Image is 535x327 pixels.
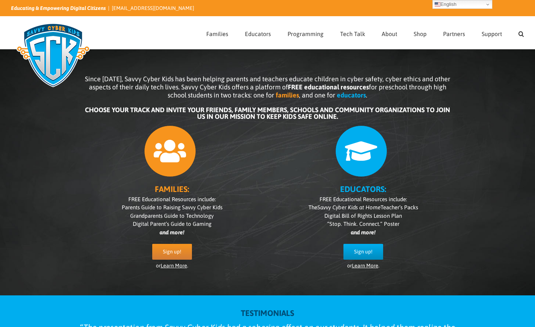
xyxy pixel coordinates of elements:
[327,221,399,227] span: “Stop. Think. Connect.” Poster
[320,196,407,202] span: FREE Educational Resources include:
[308,204,418,210] span: The Teacher’s Packs
[317,204,381,210] i: Savvy Cyber Kids at Home
[340,17,365,49] a: Tech Talk
[354,249,372,255] span: Sign up!
[351,229,375,235] i: and more!
[241,308,294,318] strong: TESTIMONIALS
[245,17,271,49] a: Educators
[435,1,441,7] img: en
[340,31,365,37] span: Tech Talk
[85,106,450,120] b: CHOOSE YOUR TRACK AND INVITE YOUR FRIENDS, FAMILY MEMBERS, SCHOOLS AND COMMUNITY ORGANIZATIONS TO...
[128,196,216,202] span: FREE Educational Resources include:
[347,263,379,269] span: or .
[443,17,465,49] a: Partners
[366,91,367,99] span: .
[245,31,271,37] span: Educators
[414,17,427,49] a: Shop
[443,31,465,37] span: Partners
[112,5,194,11] a: [EMAIL_ADDRESS][DOMAIN_NAME]
[518,17,524,49] a: Search
[133,221,211,227] span: Digital Parent’s Guide to Gaming
[276,91,299,99] b: families
[161,263,187,269] a: Learn More
[85,75,450,99] span: Since [DATE], Savvy Cyber Kids has been helping parents and teachers educate children in cyber sa...
[340,184,386,194] b: EDUCATORS:
[206,17,524,49] nav: Main Menu
[324,213,402,219] span: Digital Bill of Rights Lesson Plan
[155,184,189,194] b: FAMILIES:
[11,18,95,92] img: Savvy Cyber Kids Logo
[352,263,378,269] a: Learn More
[152,244,192,260] a: Sign up!
[206,17,228,49] a: Families
[288,83,369,91] b: FREE educational resources
[382,31,397,37] span: About
[414,31,427,37] span: Shop
[337,91,366,99] b: educators
[122,204,222,210] span: Parents Guide to Raising Savvy Cyber Kids
[299,91,335,99] span: , and one for
[482,17,502,49] a: Support
[382,17,397,49] a: About
[288,31,324,37] span: Programming
[160,229,184,235] i: and more!
[343,244,383,260] a: Sign up!
[482,31,502,37] span: Support
[288,17,324,49] a: Programming
[130,213,214,219] span: Grandparents Guide to Technology
[11,5,106,11] i: Educating & Empowering Digital Citizens
[156,263,188,269] span: or .
[206,31,228,37] span: Families
[163,249,181,255] span: Sign up!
